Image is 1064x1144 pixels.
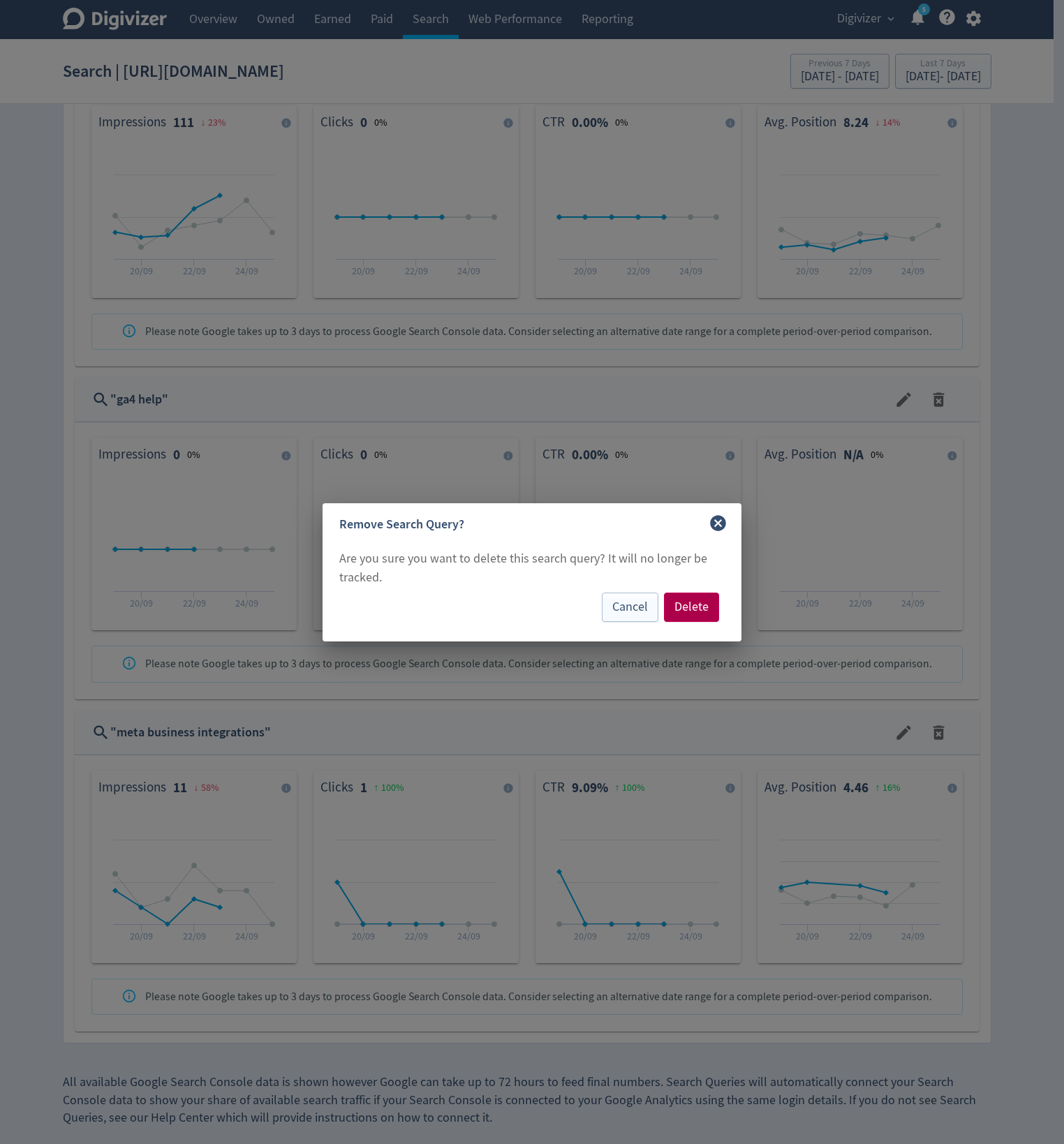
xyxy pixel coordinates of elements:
span: Delete [674,601,709,614]
p: Are you sure you want to delete this search query? It will no longer be tracked. [339,549,725,587]
button: Cancel [602,593,658,622]
button: close [703,508,733,538]
h2: Remove Search Query? [323,503,741,549]
button: Delete [664,593,719,622]
span: Cancel [612,601,648,614]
